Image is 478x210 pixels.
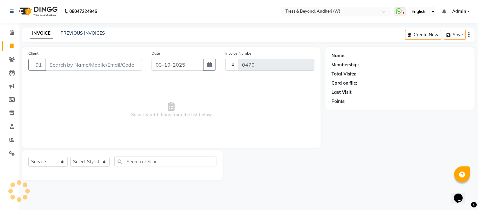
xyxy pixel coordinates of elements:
[28,78,314,141] span: Select & add items from the list below
[16,3,59,20] img: logo
[45,59,142,71] input: Search by Name/Mobile/Email/Code
[114,157,216,166] input: Search or Scan
[60,30,105,36] a: PREVIOUS INVOICES
[452,185,472,204] iframe: chat widget
[28,51,38,56] label: Client
[69,3,97,20] b: 08047224946
[30,28,53,39] a: INVOICE
[332,71,357,77] div: Total Visits:
[332,98,346,105] div: Points:
[152,51,160,56] label: Date
[332,52,346,59] div: Name:
[452,8,466,15] span: Admin
[332,80,358,87] div: Card on file:
[225,51,253,56] label: Invoice Number
[28,59,46,71] button: +91
[332,62,359,68] div: Membership:
[444,30,466,40] button: Save
[405,30,441,40] button: Create New
[332,89,353,96] div: Last Visit:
